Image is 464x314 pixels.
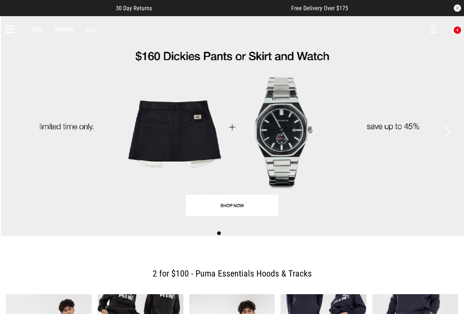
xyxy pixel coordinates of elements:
[456,28,458,33] div: 4
[442,123,452,140] button: Next slide
[116,5,152,12] span: 30 Day Returns
[12,123,22,140] button: Previous slide
[32,26,43,33] a: Men
[167,4,277,12] iframe: Customer reviews powered by Trustpilot
[12,266,452,281] h2: 2 for $100 - Puma Essentials Hoods & Tracks
[291,5,348,12] span: Free Delivery Over $175
[451,26,458,33] a: 4
[54,26,73,33] a: Women
[85,26,97,33] a: Sale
